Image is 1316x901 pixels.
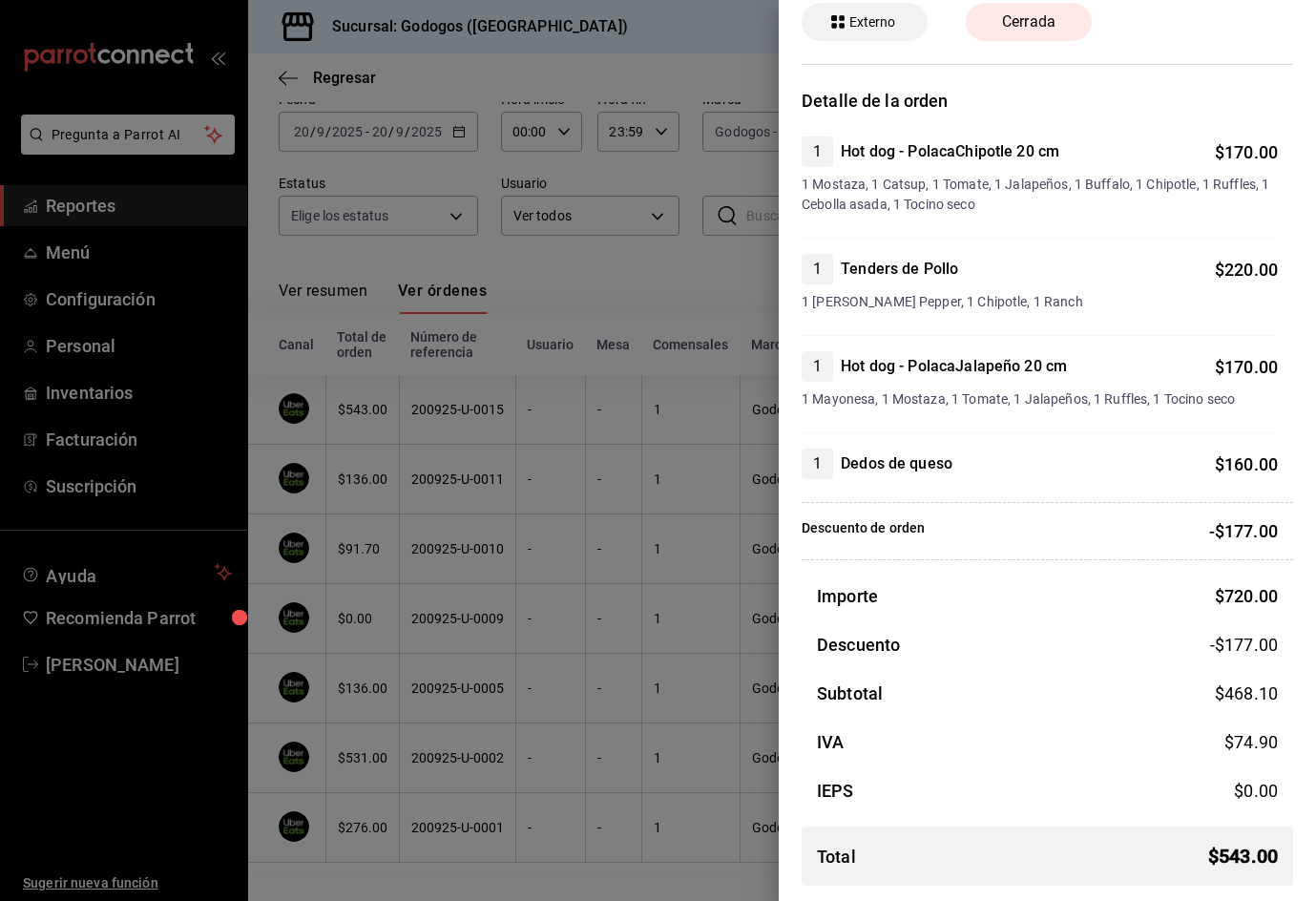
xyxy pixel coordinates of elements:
span: $ 720.00 [1215,586,1278,606]
span: $ 170.00 [1215,357,1278,377]
span: 1 [802,355,833,378]
span: $ 170.00 [1215,142,1278,162]
span: 1 Mayonesa, 1 Mostaza, 1 Tomate, 1 Jalapeños, 1 Ruffles, 1 Tocino seco [802,389,1278,409]
h3: Importe [817,583,878,609]
span: $ 160.00 [1215,454,1278,474]
h3: Descuento [817,632,900,658]
span: $ 220.00 [1215,260,1278,280]
h4: Hot dog - PolacaChipotle 20 cm [841,140,1059,163]
span: Externo [842,12,904,32]
h4: Dedos de queso [841,452,952,475]
span: $ 0.00 [1234,781,1278,801]
span: 1 [PERSON_NAME] Pepper, 1 Chipotle, 1 Ranch [802,292,1278,312]
h3: Total [817,844,856,870]
span: 1 Mostaza, 1 Catsup, 1 Tomate, 1 Jalapeños, 1 Buffalo, 1 Chipotle, 1 Ruffles, 1 Cebolla asada, 1 ... [802,175,1278,215]
span: Cerrada [991,10,1067,33]
span: 1 [802,452,833,475]
span: -$177.00 [1210,632,1278,658]
h4: Hot dog - PolacaJalapeño 20 cm [841,355,1067,378]
span: $ 543.00 [1208,842,1278,870]
h3: IVA [817,729,844,755]
span: 1 [802,140,833,163]
span: $ 74.90 [1224,732,1278,752]
p: -$177.00 [1209,518,1278,544]
p: Descuento de orden [802,518,925,544]
span: $ 468.10 [1215,683,1278,703]
h3: Subtotal [817,681,883,706]
h3: Detalle de la orden [802,88,1293,114]
h4: Tenders de Pollo [841,258,958,281]
h3: IEPS [817,778,854,804]
span: 1 [802,258,833,281]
